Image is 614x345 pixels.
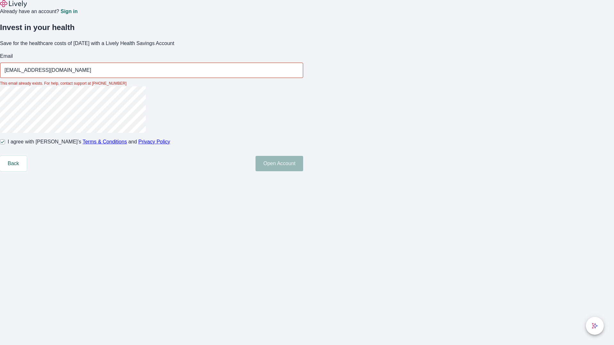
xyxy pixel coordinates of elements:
span: I agree with [PERSON_NAME]’s and [8,138,170,146]
svg: Lively AI Assistant [592,323,598,329]
button: chat [586,317,604,335]
a: Privacy Policy [138,139,170,144]
a: Sign in [60,9,77,14]
a: Terms & Conditions [83,139,127,144]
